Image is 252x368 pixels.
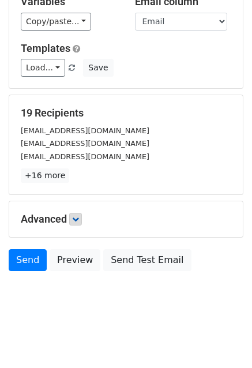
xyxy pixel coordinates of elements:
[21,139,149,148] small: [EMAIL_ADDRESS][DOMAIN_NAME]
[21,168,69,183] a: +16 more
[21,213,231,226] h5: Advanced
[21,107,231,119] h5: 19 Recipients
[21,59,65,77] a: Load...
[194,313,252,368] iframe: Chat Widget
[9,249,47,271] a: Send
[21,126,149,135] small: [EMAIL_ADDRESS][DOMAIN_NAME]
[21,13,91,31] a: Copy/paste...
[103,249,191,271] a: Send Test Email
[21,42,70,54] a: Templates
[50,249,100,271] a: Preview
[21,152,149,161] small: [EMAIL_ADDRESS][DOMAIN_NAME]
[83,59,113,77] button: Save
